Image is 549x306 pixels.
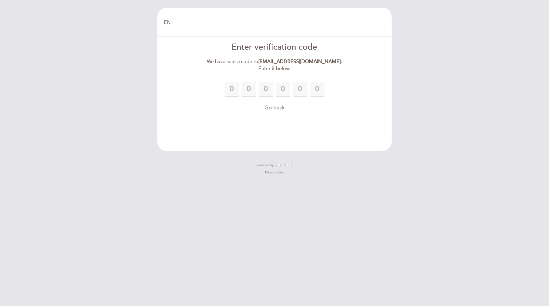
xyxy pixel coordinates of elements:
a: Privacy policy [265,170,284,175]
img: MEITRE [275,164,292,167]
input: 0 [224,82,239,97]
input: 0 [310,82,325,97]
input: 0 [242,82,256,97]
input: 0 [276,82,290,97]
button: Go back [264,104,285,112]
input: 0 [259,82,273,97]
input: 0 [293,82,307,97]
span: powered by [257,163,274,167]
strong: [EMAIL_ADDRESS][DOMAIN_NAME] [258,59,341,65]
div: Enter verification code [205,41,345,53]
a: powered by [257,163,292,167]
div: We have sent a code to . Enter it below. [205,58,345,72]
